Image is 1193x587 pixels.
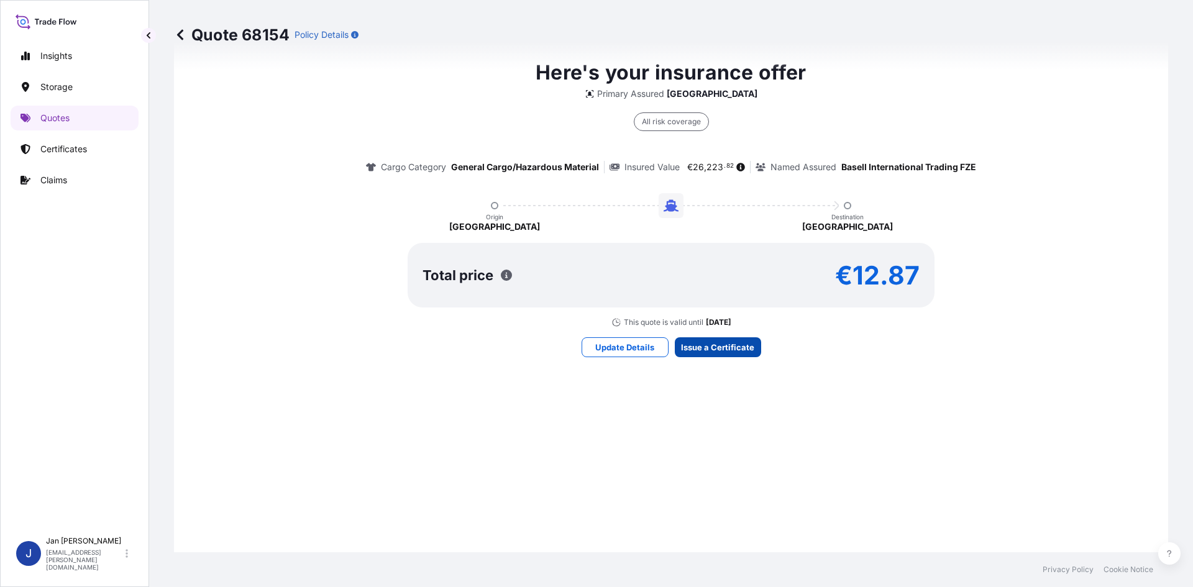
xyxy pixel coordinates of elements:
p: €12.87 [835,265,920,285]
p: [DATE] [706,317,731,327]
a: Certificates [11,137,139,162]
p: [EMAIL_ADDRESS][PERSON_NAME][DOMAIN_NAME] [46,548,123,571]
p: Issue a Certificate [681,341,754,353]
p: Jan [PERSON_NAME] [46,536,123,546]
span: 223 [706,163,723,171]
p: Insights [40,50,72,62]
span: 26 [693,163,704,171]
div: All risk coverage [634,112,709,131]
a: Privacy Policy [1043,565,1094,575]
a: Quotes [11,106,139,130]
p: Quote 68154 [174,25,290,45]
a: Insights [11,43,139,68]
a: Storage [11,75,139,99]
p: Primary Assured [597,88,664,100]
p: [GEOGRAPHIC_DATA] [667,88,757,100]
p: Cargo Category [381,161,446,173]
p: This quote is valid until [624,317,703,327]
span: J [25,547,32,560]
span: . [724,164,726,168]
p: Quotes [40,112,70,124]
p: Policy Details [295,29,349,41]
p: [GEOGRAPHIC_DATA] [449,221,540,233]
span: , [704,163,706,171]
p: Update Details [595,341,654,353]
p: General Cargo/Hazardous Material [451,161,599,173]
p: Insured Value [624,161,680,173]
p: Claims [40,174,67,186]
span: 82 [726,164,734,168]
a: Claims [11,168,139,193]
button: Update Details [582,337,669,357]
span: € [687,163,693,171]
p: Certificates [40,143,87,155]
a: Cookie Notice [1104,565,1153,575]
p: Destination [831,213,864,221]
p: Total price [423,269,493,281]
p: [GEOGRAPHIC_DATA] [802,221,893,233]
button: Issue a Certificate [675,337,761,357]
p: Here's your insurance offer [536,58,806,88]
p: Basell International Trading FZE [841,161,976,173]
p: Named Assured [770,161,836,173]
p: Storage [40,81,73,93]
p: Origin [486,213,503,221]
